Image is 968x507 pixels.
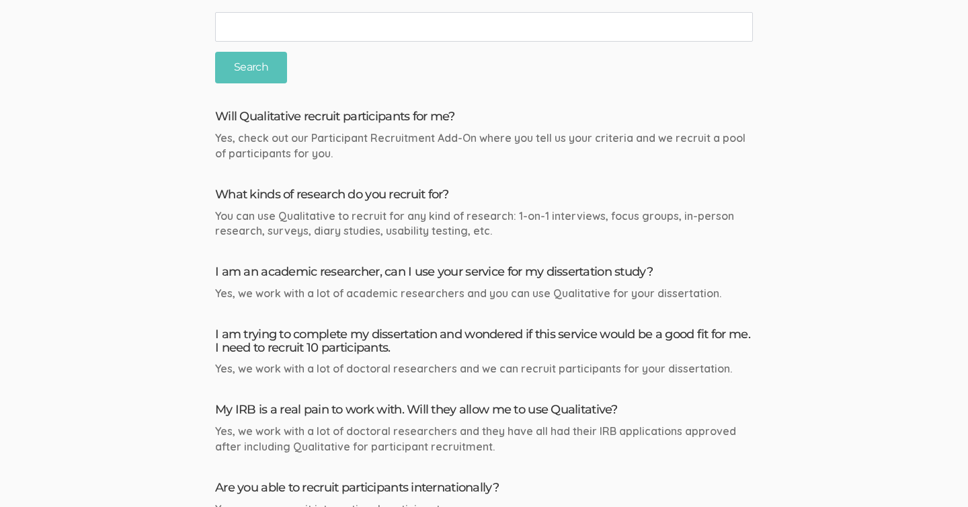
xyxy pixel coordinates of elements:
h4: Will Qualitative recruit participants for me? [215,110,753,124]
input: Search [215,52,287,83]
h4: Are you able to recruit participants internationally? [215,481,753,495]
h4: I am trying to complete my dissertation and wondered if this service would be a good fit for me. ... [215,328,753,355]
div: Yes, we work with a lot of doctoral researchers and they have all had their IRB applications appr... [215,424,753,455]
h4: What kinds of research do you recruit for? [215,188,753,202]
div: Yes, check out our Participant Recruitment Add-On where you tell us your criteria and we recruit ... [215,130,753,161]
h4: I am an academic researcher, can I use your service for my dissertation study? [215,266,753,279]
div: You can use Qualitative to recruit for any kind of research: 1-on-1 interviews, focus groups, in-... [215,208,753,239]
div: Yes, we work with a lot of academic researchers and you can use Qualitative for your dissertation. [215,286,753,301]
div: Yes, we work with a lot of doctoral researchers and we can recruit participants for your disserta... [215,361,753,377]
h4: My IRB is a real pain to work with. Will they allow me to use Qualitative? [215,403,753,417]
iframe: Chat Widget [901,442,968,507]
